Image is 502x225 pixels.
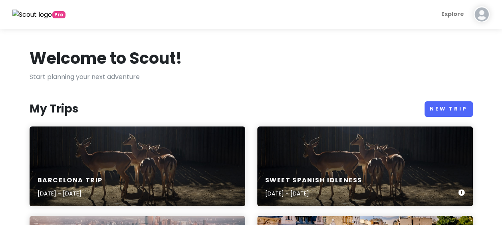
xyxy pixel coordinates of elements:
[30,72,473,82] p: Start planning your next adventure
[38,189,103,198] p: [DATE] - [DATE]
[52,11,65,18] span: greetings, globetrotter
[30,102,78,116] h3: My Trips
[12,9,65,20] a: Pro
[38,176,103,185] h6: Barcelona Trip
[438,6,467,22] a: Explore
[265,176,362,185] h6: Sweet spanish idleness
[265,189,362,198] p: [DATE] - [DATE]
[12,10,52,20] img: Scout logo
[30,126,245,206] a: brown deerBarcelona Trip[DATE] - [DATE]
[30,48,182,69] h1: Welcome to Scout!
[257,126,473,206] a: brown deerSweet spanish idleness[DATE] - [DATE]
[425,101,473,117] a: New Trip
[474,6,490,22] img: User profile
